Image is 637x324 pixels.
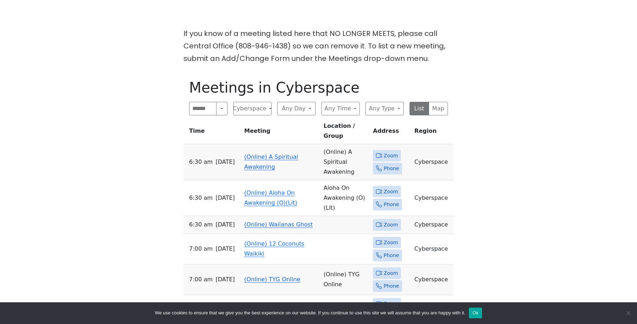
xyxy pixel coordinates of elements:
[189,193,213,203] span: 6:30 AM
[244,153,298,170] a: (Online) A Spiritual Awakening
[321,144,370,180] td: (Online) A Spiritual Awakening
[183,27,454,65] p: If you know of a meeting listed here that NO LONGER MEETS, please call Central Office (808-946-14...
[321,121,370,144] th: Location / Group
[277,102,316,115] button: Any Day
[189,275,213,284] span: 7:00 AM
[412,216,454,234] td: Cyberspace
[244,221,313,228] a: (Online) Wailanas Ghost
[189,220,213,230] span: 6:30 AM
[384,238,398,247] span: Zoom
[233,102,272,115] button: Cyberspace
[384,220,398,229] span: Zoom
[244,276,300,283] a: (Online) TYG Online
[384,151,398,160] span: Zoom
[384,282,399,291] span: Phone
[189,79,448,96] h1: Meetings in Cyberspace
[412,180,454,216] td: Cyberspace
[365,102,404,115] button: Any Type
[189,102,216,115] input: Search
[215,157,235,167] span: [DATE]
[370,121,412,144] th: Address
[409,102,429,115] button: List
[412,265,454,295] td: Cyberspace
[429,102,448,115] button: Map
[625,309,632,317] span: No
[384,200,399,209] span: Phone
[215,193,235,203] span: [DATE]
[412,144,454,180] td: Cyberspace
[216,102,227,115] button: Search
[215,244,235,254] span: [DATE]
[183,121,241,144] th: Time
[189,244,213,254] span: 7:00 AM
[189,157,213,167] span: 6:30 AM
[469,308,482,318] button: Ok
[215,220,235,230] span: [DATE]
[384,299,398,308] span: Zoom
[155,309,465,317] span: We use cookies to ensure that we give you the best experience on our website. If you continue to ...
[244,240,304,257] a: (Online) 12 Coconuts Waikiki
[384,164,399,173] span: Phone
[321,102,360,115] button: Any Time
[321,180,370,216] td: Aloha On Awakening (O) (Lit)
[384,187,398,196] span: Zoom
[215,275,235,284] span: [DATE]
[384,269,398,278] span: Zoom
[412,121,454,144] th: Region
[241,121,321,144] th: Meeting
[384,251,399,260] span: Phone
[321,265,370,295] td: (Online) TYG Online
[244,189,297,206] a: (Online) Aloha On Awakening (O)(Lit)
[412,234,454,265] td: Cyberspace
